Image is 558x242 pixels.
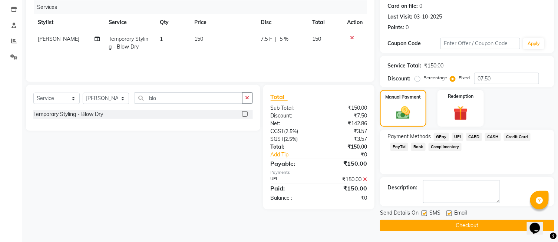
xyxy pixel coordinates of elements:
span: 7.5 F [261,35,272,43]
span: [PERSON_NAME] [38,36,79,42]
label: Redemption [448,93,473,100]
span: Email [454,209,467,218]
div: ₹7.50 [319,112,373,120]
div: Total: [265,143,319,151]
button: Checkout [380,220,554,231]
div: ₹150.00 [319,159,373,168]
th: Price [190,14,256,31]
th: Stylist [33,14,104,31]
div: 0 [406,24,409,32]
div: ₹150.00 [424,62,443,70]
span: Payment Methods [387,133,431,140]
span: 150 [312,36,321,42]
input: Search or Scan [135,92,242,104]
div: Balance : [265,194,319,202]
span: SMS [429,209,440,218]
div: Discount: [265,112,319,120]
span: | [275,35,277,43]
span: 1 [160,36,163,42]
span: Credit Card [504,133,531,141]
span: 150 [194,36,203,42]
div: Last Visit: [387,13,412,21]
div: Sub Total: [265,104,319,112]
th: Total [308,14,343,31]
div: ₹150.00 [319,143,373,151]
div: ₹0 [319,194,373,202]
div: UPI [265,176,319,183]
span: Send Details On [380,209,419,218]
label: Percentage [423,74,447,81]
div: ₹150.00 [319,176,373,183]
div: ₹3.57 [319,135,373,143]
span: Bank [411,143,426,151]
button: Apply [523,38,544,49]
span: UPI [452,133,463,141]
img: _cash.svg [392,105,415,121]
span: CASH [485,133,501,141]
a: Add Tip [265,151,328,159]
span: GPay [434,133,449,141]
th: Action [343,14,367,31]
div: ₹0 [328,151,373,159]
span: SGST [271,136,284,142]
div: 0 [419,2,422,10]
div: Coupon Code [387,40,440,47]
label: Fixed [459,74,470,81]
span: 2.5% [285,136,297,142]
span: 5 % [280,35,288,43]
div: ₹150.00 [319,184,373,193]
div: Service Total: [387,62,421,70]
iframe: chat widget [527,212,551,235]
div: ₹150.00 [319,104,373,112]
div: Description: [387,184,417,192]
div: Payable: [265,159,319,168]
span: Total [271,93,288,101]
div: Paid: [265,184,319,193]
div: Card on file: [387,2,418,10]
th: Service [104,14,156,31]
div: ₹142.86 [319,120,373,127]
input: Enter Offer / Coupon Code [440,38,520,49]
span: CARD [466,133,482,141]
div: ₹3.57 [319,127,373,135]
th: Qty [155,14,189,31]
span: 2.5% [286,128,297,134]
div: Temporary Styling - Blow Dry [33,110,103,118]
div: Payments [271,169,367,176]
div: Net: [265,120,319,127]
span: CGST [271,128,284,135]
span: Temporary Styling - Blow Dry [109,36,148,50]
img: _gift.svg [449,104,473,122]
span: PayTM [390,143,408,151]
div: Services [34,0,373,14]
div: ( ) [265,135,319,143]
th: Disc [256,14,308,31]
label: Manual Payment [386,94,421,100]
div: ( ) [265,127,319,135]
div: 03-10-2025 [414,13,442,21]
div: Discount: [387,75,410,83]
div: Points: [387,24,404,32]
span: Complimentary [429,143,462,151]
